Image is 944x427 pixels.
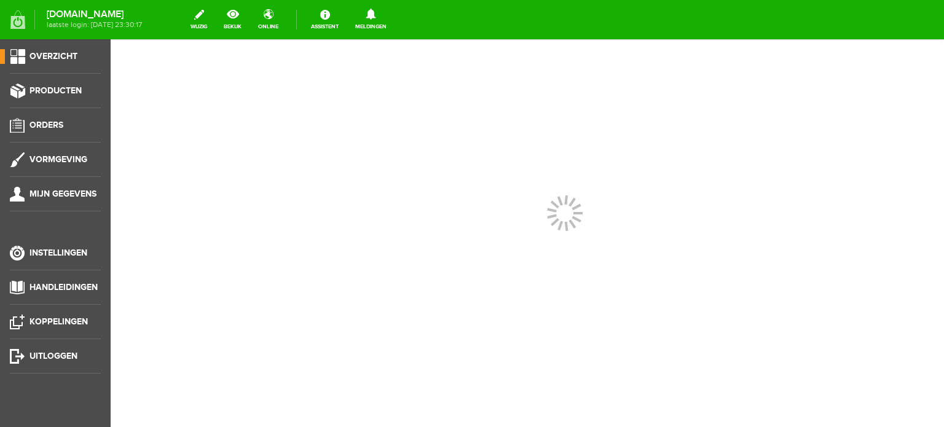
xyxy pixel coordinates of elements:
span: Instellingen [29,248,87,258]
a: Assistent [304,6,346,33]
a: wijzig [183,6,214,33]
span: Producten [29,85,82,96]
a: online [251,6,286,33]
span: Handleidingen [29,282,98,292]
span: Uitloggen [29,351,77,361]
strong: [DOMAIN_NAME] [47,11,142,18]
span: Orders [29,120,63,130]
span: Koppelingen [29,316,88,327]
a: Meldingen [348,6,394,33]
span: Mijn gegevens [29,189,96,199]
span: Vormgeving [29,154,87,165]
span: laatste login: [DATE] 23:30:17 [47,22,142,28]
a: bekijk [216,6,249,33]
span: Overzicht [29,51,77,61]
